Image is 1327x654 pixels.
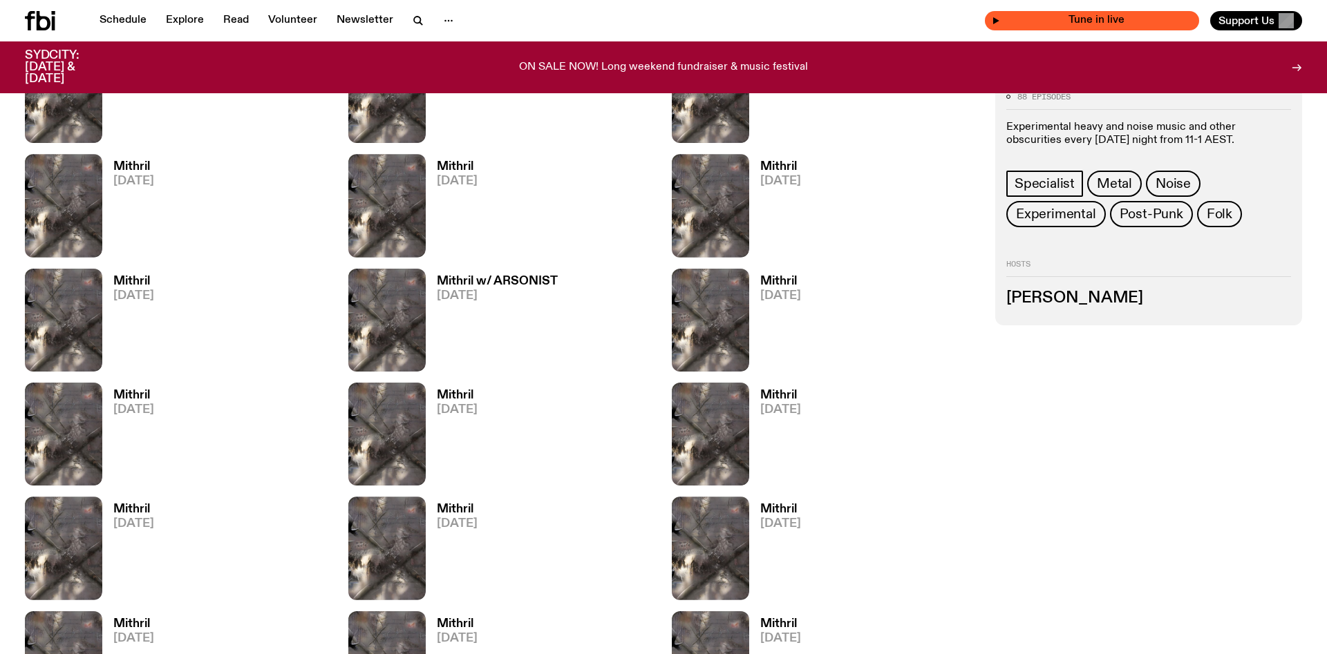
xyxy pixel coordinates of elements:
[1207,206,1232,221] span: Folk
[437,389,478,401] h3: Mithril
[426,503,478,599] a: Mithril[DATE]
[215,11,257,30] a: Read
[25,154,102,257] img: An abstract artwork in mostly grey, with a textural cross in the centre. There are metallic and d...
[760,633,801,644] span: [DATE]
[113,389,154,401] h3: Mithril
[25,269,102,372] img: An abstract artwork in mostly grey, with a textural cross in the centre. There are metallic and d...
[985,11,1199,30] button: On AirArvos with [PERSON_NAME]Tune in live
[760,618,801,630] h3: Mithril
[1017,93,1071,100] span: 88 episodes
[437,518,478,530] span: [DATE]
[348,383,426,485] img: An abstract artwork in mostly grey, with a textural cross in the centre. There are metallic and d...
[158,11,212,30] a: Explore
[760,503,801,515] h3: Mithril
[437,276,558,287] h3: Mithril w/ ARSONIST
[760,175,801,187] span: [DATE]
[260,11,326,30] a: Volunteer
[113,404,154,416] span: [DATE]
[102,276,154,372] a: Mithril[DATE]
[1120,206,1183,221] span: Post-Punk
[519,61,808,74] p: ON SALE NOW! Long weekend fundraiser & music festival
[437,503,478,515] h3: Mithril
[1006,200,1106,227] a: Experimental
[348,269,426,372] img: An abstract artwork in mostly grey, with a textural cross in the centre. There are metallic and d...
[672,383,749,485] img: An abstract artwork in mostly grey, with a textural cross in the centre. There are metallic and d...
[760,161,801,173] h3: Mithril
[1146,170,1201,196] a: Noise
[348,497,426,599] img: An abstract artwork in mostly grey, with a textural cross in the centre. There are metallic and d...
[749,503,801,599] a: Mithril[DATE]
[1000,15,1192,26] span: Tune in live
[1015,175,1075,191] span: Specialist
[25,383,102,485] img: An abstract artwork in mostly grey, with a textural cross in the centre. There are metallic and d...
[113,276,154,287] h3: Mithril
[437,290,558,302] span: [DATE]
[25,497,102,599] img: An abstract artwork in mostly grey, with a textural cross in the centre. There are metallic and d...
[113,161,154,173] h3: Mithril
[760,290,801,302] span: [DATE]
[113,503,154,515] h3: Mithril
[328,11,402,30] a: Newsletter
[437,633,478,644] span: [DATE]
[760,276,801,287] h3: Mithril
[749,161,801,257] a: Mithril[DATE]
[113,518,154,530] span: [DATE]
[672,497,749,599] img: An abstract artwork in mostly grey, with a textural cross in the centre. There are metallic and d...
[1110,200,1193,227] a: Post-Punk
[1197,200,1242,227] a: Folk
[437,618,478,630] h3: Mithril
[437,175,478,187] span: [DATE]
[1006,260,1291,276] h2: Hosts
[426,389,478,485] a: Mithril[DATE]
[426,161,478,257] a: Mithril[DATE]
[102,389,154,485] a: Mithril[DATE]
[426,276,558,372] a: Mithril w/ ARSONIST[DATE]
[1006,290,1291,305] h3: [PERSON_NAME]
[1218,15,1274,27] span: Support Us
[672,154,749,257] img: An abstract artwork in mostly grey, with a textural cross in the centre. There are metallic and d...
[91,11,155,30] a: Schedule
[760,404,801,416] span: [DATE]
[749,389,801,485] a: Mithril[DATE]
[1006,170,1083,196] a: Specialist
[102,503,154,599] a: Mithril[DATE]
[749,47,801,143] a: Mithril[DATE]
[25,50,113,85] h3: SYDCITY: [DATE] & [DATE]
[1156,175,1191,191] span: Noise
[113,618,154,630] h3: Mithril
[426,47,478,143] a: Mithril[DATE]
[437,161,478,173] h3: Mithril
[113,175,154,187] span: [DATE]
[348,154,426,257] img: An abstract artwork in mostly grey, with a textural cross in the centre. There are metallic and d...
[102,161,154,257] a: Mithril[DATE]
[1016,206,1096,221] span: Experimental
[1087,170,1142,196] a: Metal
[760,518,801,530] span: [DATE]
[1006,121,1291,147] p: Experimental heavy and noise music and other obscurities every [DATE] night from 11-1 AEST.
[1097,175,1132,191] span: Metal
[749,276,801,372] a: Mithril[DATE]
[760,389,801,401] h3: Mithril
[113,633,154,644] span: [DATE]
[672,269,749,372] img: An abstract artwork in mostly grey, with a textural cross in the centre. There are metallic and d...
[437,404,478,416] span: [DATE]
[1210,11,1302,30] button: Support Us
[102,47,154,143] a: Mithril[DATE]
[113,290,154,302] span: [DATE]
